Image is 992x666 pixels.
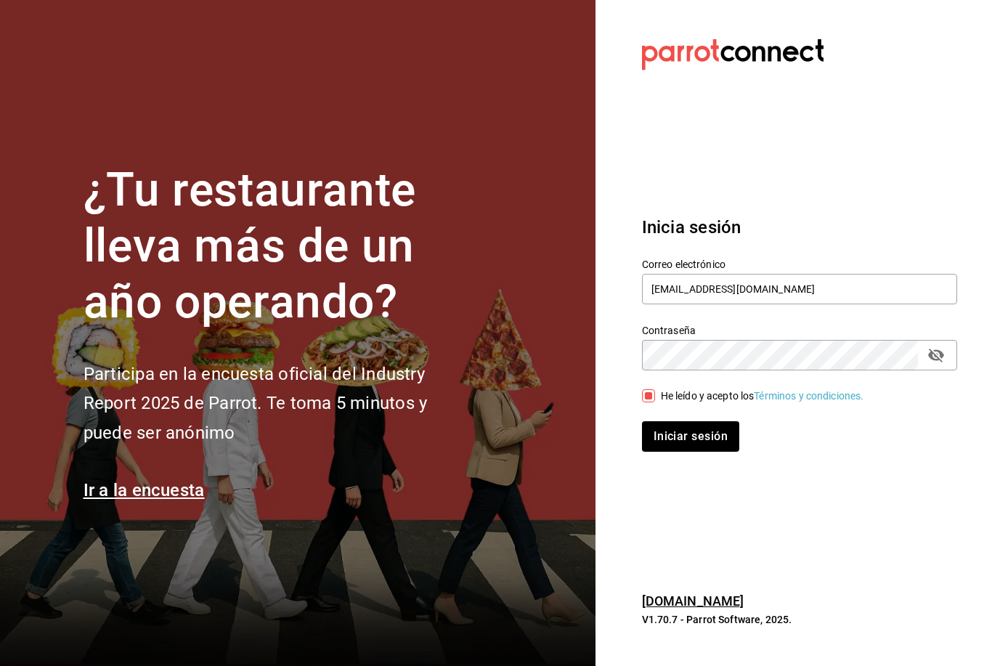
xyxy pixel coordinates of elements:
p: V1.70.7 - Parrot Software, 2025. [642,612,957,627]
h3: Inicia sesión [642,214,957,240]
button: Iniciar sesión [642,421,739,452]
label: Contraseña [642,325,957,336]
input: Ingresa tu correo electrónico [642,274,957,304]
h1: ¿Tu restaurante lleva más de un año operando? [84,163,476,330]
h2: Participa en la encuesta oficial del Industry Report 2025 de Parrot. Te toma 5 minutos y puede se... [84,360,476,448]
a: Ir a la encuesta [84,480,205,500]
div: He leído y acepto los [661,389,864,404]
button: passwordField [924,343,948,367]
a: [DOMAIN_NAME] [642,593,744,609]
a: Términos y condiciones. [754,390,863,402]
label: Correo electrónico [642,259,957,269]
